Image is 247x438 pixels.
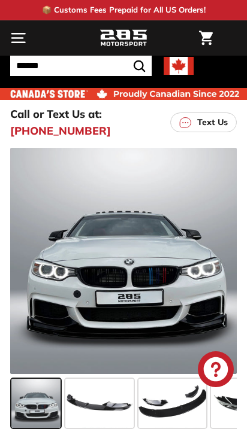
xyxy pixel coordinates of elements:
[193,21,219,55] a: Cart
[170,112,237,132] a: Text Us
[197,116,228,129] p: Text Us
[42,4,206,16] p: 📦 Customs Fees Prepaid for All US Orders!
[10,56,152,76] input: Search
[10,123,111,139] a: [PHONE_NUMBER]
[194,351,237,390] inbox-online-store-chat: Shopify online store chat
[100,28,147,48] img: Logo_285_Motorsport_areodynamics_components
[10,106,102,122] p: Call or Text Us at:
